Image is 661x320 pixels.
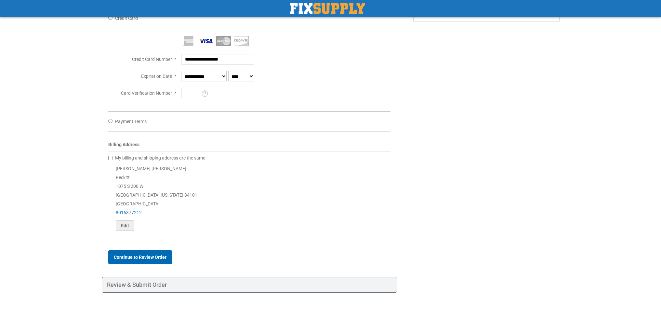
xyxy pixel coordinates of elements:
[234,36,249,46] img: Discover
[115,155,205,160] span: My billing and shipping address are the same
[108,164,391,231] div: [PERSON_NAME] [PERSON_NAME] Reckitt 1075 S 200 W [GEOGRAPHIC_DATA] , 84101 [GEOGRAPHIC_DATA]
[102,277,397,293] div: Review & Submit Order
[132,57,172,62] span: Credit Card Number
[121,223,129,228] span: Edit
[121,90,172,96] span: Card Verification Number
[161,192,183,198] span: [US_STATE]
[199,36,214,46] img: Visa
[290,3,365,14] img: Fix Industrial Supply
[290,3,365,14] a: store logo
[116,220,134,231] button: Edit
[114,255,166,260] span: Continue to Review Order
[108,250,172,264] button: Continue to Review Order
[141,74,172,79] span: Expiration Date
[115,119,147,124] span: Payment Terms
[116,210,142,215] a: 8016377212
[115,16,138,21] span: Credit Card
[108,141,391,151] div: Billing Address
[216,36,231,46] img: MasterCard
[181,36,196,46] img: American Express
